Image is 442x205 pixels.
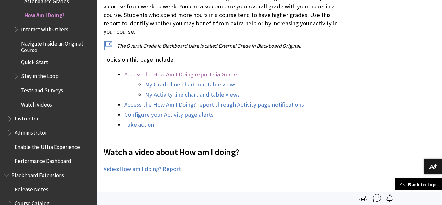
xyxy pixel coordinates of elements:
span: Quick Start [21,57,48,65]
span: Tests and Surveys [21,85,63,94]
span: Blackboard Extensions [11,170,64,178]
span: Enable the Ultra Experience [15,142,80,150]
span: How am I doing? Report [119,165,181,173]
span: How Am I Doing? [24,10,65,18]
img: Follow this page [386,194,393,202]
p: Topics on this page include: [104,55,340,64]
a: Back to top [395,178,442,190]
span: Interact with Others [21,24,68,33]
img: Print [359,194,367,202]
a: My Activity line chart and table views [145,91,240,98]
a: Video:How am I doing? Report [104,165,181,173]
a: Access the How Am I Doing? report through Activity page notifications [124,101,304,108]
img: More help [373,194,381,202]
span: Instructor [15,113,39,122]
span: Watch Videos [21,99,52,108]
span: Navigate Inside an Original Course [21,38,93,53]
a: My Grade line chart and table views [145,81,237,88]
p: The Overall Grade in Blackboard Ultra is called External Grade in Blackboard Original. [104,42,340,49]
span: Stay in the Loop [21,71,59,80]
span: Release Notes [15,184,48,193]
span: Watch a video about How am I doing? [104,145,340,159]
a: Configure your Activity page alerts [124,111,214,119]
a: Take action [124,121,154,129]
a: Access the How Am I Doing report via Grades [124,71,240,78]
span: Performance Dashboard [15,156,71,165]
span: Administrator [15,127,47,136]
